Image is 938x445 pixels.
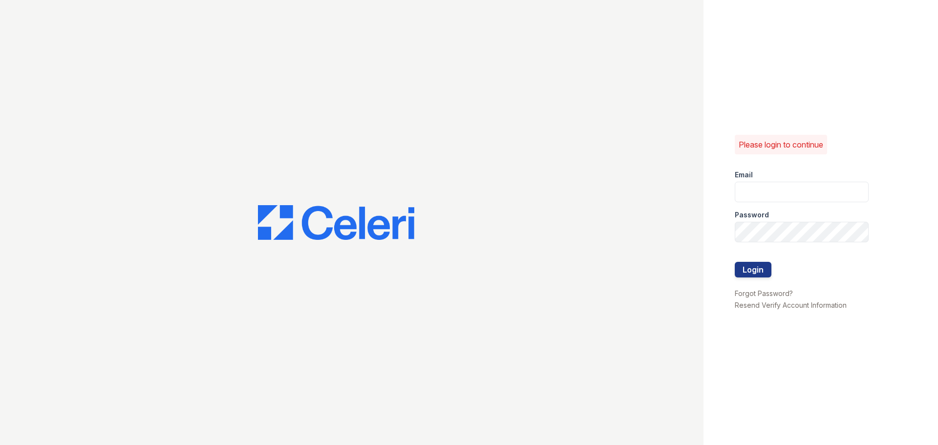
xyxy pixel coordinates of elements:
a: Resend Verify Account Information [735,301,847,309]
img: CE_Logo_Blue-a8612792a0a2168367f1c8372b55b34899dd931a85d93a1a3d3e32e68fde9ad4.png [258,205,414,240]
label: Password [735,210,769,220]
p: Please login to continue [739,139,823,150]
a: Forgot Password? [735,289,793,297]
label: Email [735,170,753,180]
button: Login [735,262,771,277]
